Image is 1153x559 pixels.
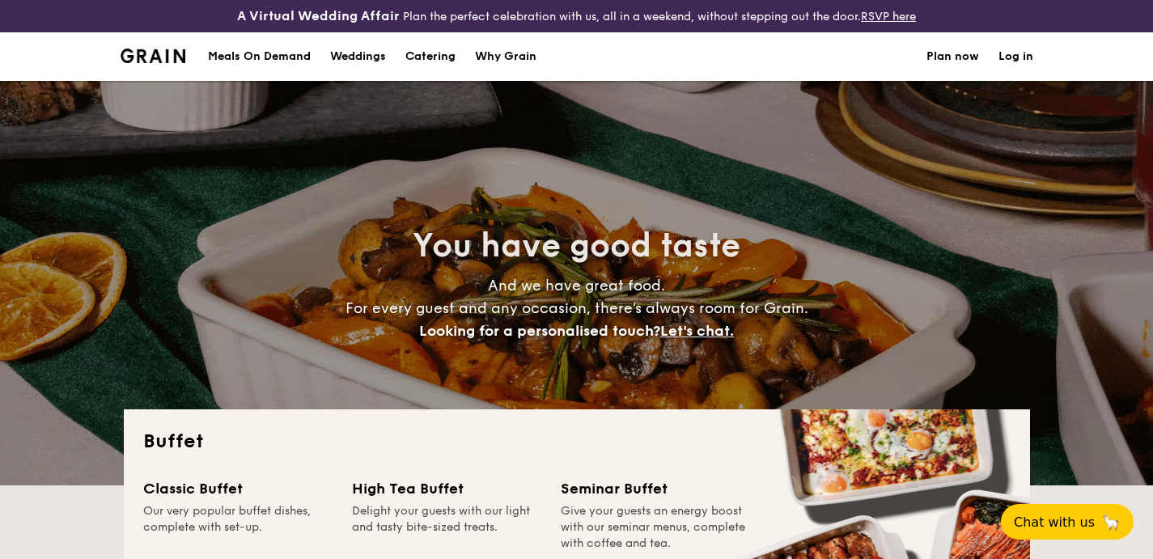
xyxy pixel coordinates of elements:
a: RSVP here [861,10,916,23]
h1: Catering [405,32,456,81]
h2: Buffet [143,429,1011,455]
div: Delight your guests with our light and tasty bite-sized treats. [352,503,541,552]
button: Chat with us🦙 [1001,504,1134,540]
div: Why Grain [475,32,536,81]
a: Catering [396,32,465,81]
div: Plan the perfect celebration with us, all in a weekend, without stepping out the door. [193,6,961,26]
div: Seminar Buffet [561,477,750,500]
div: Give your guests an energy boost with our seminar menus, complete with coffee and tea. [561,503,750,552]
a: Why Grain [465,32,546,81]
div: Our very popular buffet dishes, complete with set-up. [143,503,333,552]
span: Let's chat. [660,322,734,340]
span: Looking for a personalised touch? [419,322,660,340]
span: And we have great food. For every guest and any occasion, there’s always room for Grain. [345,277,808,340]
img: Grain [121,49,186,63]
a: Logotype [121,49,186,63]
h4: A Virtual Wedding Affair [237,6,400,26]
a: Plan now [926,32,979,81]
div: High Tea Buffet [352,477,541,500]
div: Classic Buffet [143,477,333,500]
a: Weddings [320,32,396,81]
span: 🦙 [1101,513,1121,531]
a: Log in [998,32,1033,81]
div: Weddings [330,32,386,81]
span: Chat with us [1014,515,1095,530]
span: You have good taste [413,227,740,265]
a: Meals On Demand [198,32,320,81]
div: Meals On Demand [208,32,311,81]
